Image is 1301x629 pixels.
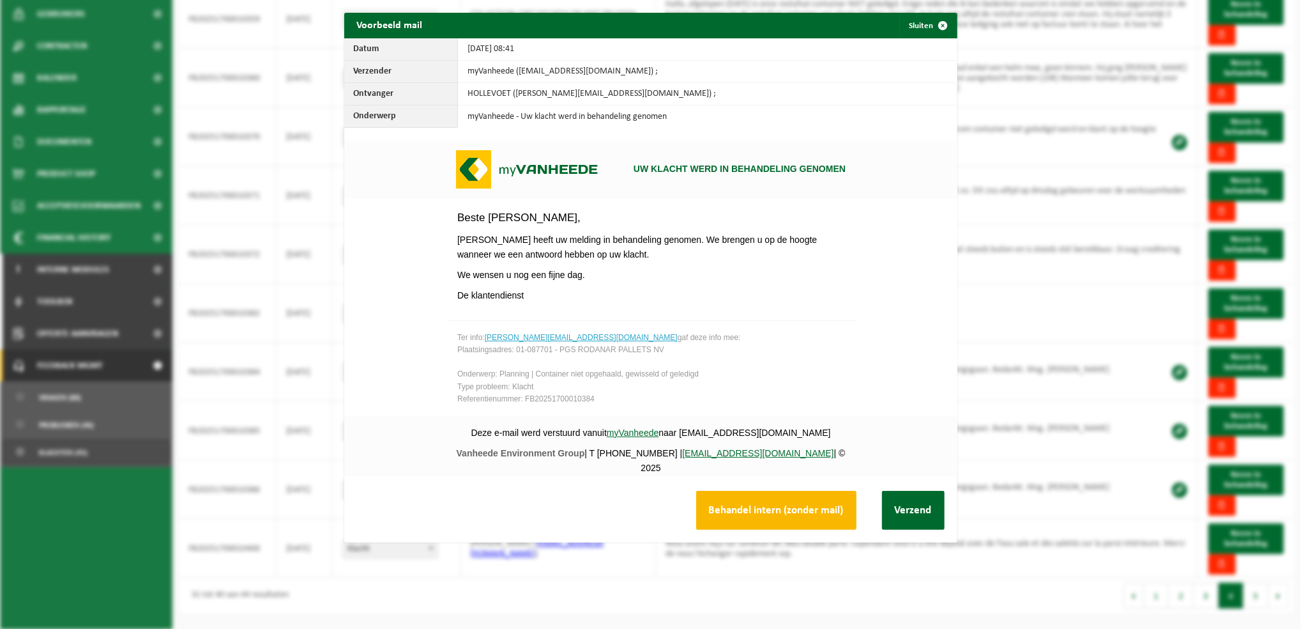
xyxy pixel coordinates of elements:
button: Verzend [882,491,945,530]
h6: Uw klacht werd in behandeling genomen [275,24,501,33]
p: Referentienummer: FB20251700010384 [113,252,500,265]
td: myVanheede - Uw klacht werd in behandeling genomen [458,105,957,128]
p: [PERSON_NAME] heeft uw melding in behandeling genomen. We brengen u op de hoogte wanneer we een a... [113,92,500,121]
a: [EMAIL_ADDRESS][DOMAIN_NAME] [338,307,489,318]
a: [PERSON_NAME][EMAIL_ADDRESS][DOMAIN_NAME] [141,192,333,201]
th: Ontvanger [344,83,458,105]
p: We wensen u nog een fijne dag. [113,127,500,141]
th: Onderwerp [344,105,458,128]
button: Sluiten [899,13,956,38]
p: Beste [PERSON_NAME], [113,68,500,86]
th: Verzender [344,61,458,83]
p: Deze e-mail werd verstuurd vanuit naar [EMAIL_ADDRESS][DOMAIN_NAME] [112,285,501,299]
td: HOLLEVOET ([PERSON_NAME][EMAIL_ADDRESS][DOMAIN_NAME]) ; [458,83,957,105]
p: Ter info: gaf deze info mee: Plaatsingsadres: 01-087701 - PGS RODANAR PALLETS NV Onderwerp: Plann... [113,191,500,252]
p: De klantendienst [113,148,500,162]
td: myVanheede ([EMAIL_ADDRESS][DOMAIN_NAME]) ; [458,61,957,83]
span: Vanheede Environment Group [112,307,241,318]
button: Behandel intern (zonder mail) [696,491,856,530]
h2: Voorbeeld mail [344,13,436,37]
th: Datum [344,38,458,61]
a: myVanheede [262,287,314,297]
td: [DATE] 08:41 [458,38,957,61]
p: | T [PHONE_NUMBER] | | © 2025 [112,306,501,334]
img: myVanheede [112,10,265,48]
